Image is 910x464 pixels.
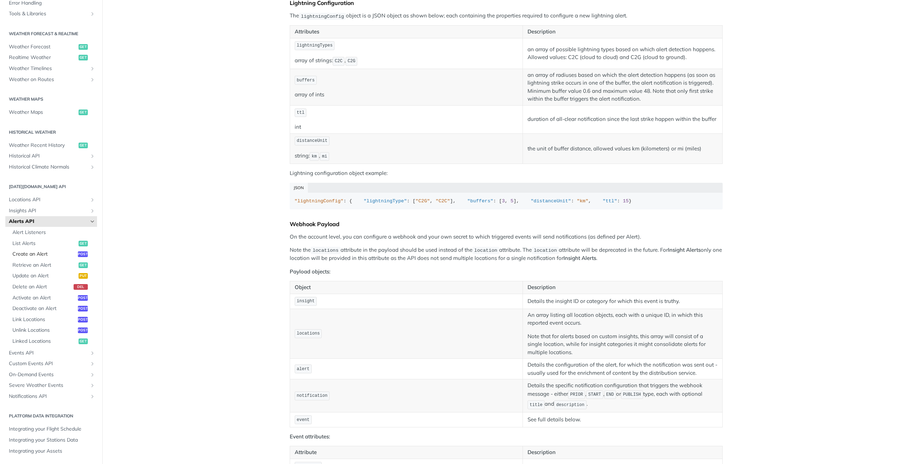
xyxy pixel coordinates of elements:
[9,249,97,260] a: Create an Alertpost
[5,424,97,434] a: Integrating your Flight Schedule
[297,78,315,83] span: buffers
[79,241,88,246] span: get
[290,220,723,228] div: Webhook Payload
[12,229,95,236] span: Alert Listeners
[5,162,97,172] a: Historical Climate NormalsShow subpages for Historical Climate Normals
[79,44,88,50] span: get
[290,433,330,440] strong: Event attributes:
[12,272,77,279] span: Update an Alert
[528,416,718,424] p: See full details below.
[668,246,701,253] strong: Insight Alerts
[9,393,88,400] span: Notifications API
[9,10,88,17] span: Tools & Libraries
[9,303,97,314] a: Deactivate an Alertpost
[606,392,614,397] span: END
[290,12,723,20] p: The object is a JSON object as shown below; each containing the properties required to configure ...
[531,198,571,204] span: "distanceUnit"
[290,246,723,262] p: Note the attribute in the payload should be used instead of the attribute. The attribute will be ...
[335,59,343,64] span: C2C
[78,251,88,257] span: post
[9,218,88,225] span: Alerts API
[9,164,88,171] span: Historical Climate Normals
[9,437,95,444] span: Integrating your Stations Data
[297,331,320,336] span: locations
[5,140,97,151] a: Weather Recent Historyget
[297,43,333,48] span: lightningTypes
[312,154,317,159] span: km
[5,380,97,391] a: Severe Weather EventsShow subpages for Severe Weather Events
[9,350,88,357] span: Events API
[5,42,97,52] a: Weather Forecastget
[297,393,327,398] span: notification
[295,198,718,205] div: : { : [ , ], : [ , ], : , : }
[79,262,88,268] span: get
[9,227,97,238] a: Alert Listeners
[436,198,450,204] span: "C2C"
[312,248,338,253] span: locations
[5,107,97,118] a: Weather Mapsget
[90,208,95,214] button: Show subpages for Insights API
[528,283,718,292] p: Description
[79,143,88,148] span: get
[9,271,97,281] a: Update an Alertput
[297,110,305,115] span: ttl
[295,28,518,36] p: Attributes
[5,435,97,446] a: Integrating your Stations Data
[78,306,88,311] span: post
[90,77,95,82] button: Show subpages for Weather on Routes
[9,360,88,367] span: Custom Events API
[12,305,76,312] span: Deactivate an Alert
[295,448,518,457] p: Attribute
[78,327,88,333] span: post
[570,392,583,397] span: PRIOR
[5,129,97,135] h2: Historical Weather
[322,154,327,159] span: mi
[5,31,97,37] h2: Weather Forecast & realtime
[528,311,718,327] p: An array listing all location objects, each with a unique ID, in which this reported event occurs.
[90,372,95,378] button: Show subpages for On-Demand Events
[5,183,97,190] h2: [DATE][DOMAIN_NAME] API
[5,358,97,369] a: Custom Events APIShow subpages for Custom Events API
[9,382,88,389] span: Severe Weather Events
[9,314,97,325] a: Link Locationspost
[79,110,88,115] span: get
[9,196,88,203] span: Locations API
[364,198,407,204] span: "lightningType"
[90,350,95,356] button: Show subpages for Events API
[623,392,641,397] span: PUBLISH
[510,198,513,204] span: 5
[5,369,97,380] a: On-Demand EventsShow subpages for On-Demand Events
[90,197,95,203] button: Show subpages for Locations API
[12,294,76,302] span: Activate an Alert
[9,325,97,336] a: Unlink Locationspost
[9,238,97,249] a: List Alertsget
[295,151,518,162] p: string: ,
[12,240,77,247] span: List Alerts
[5,52,97,63] a: Realtime Weatherget
[90,383,95,388] button: Show subpages for Severe Weather Events
[295,123,518,131] p: int
[12,283,72,290] span: Delete an Alert
[78,295,88,301] span: post
[290,169,723,177] p: Lightning configuration object example:
[5,446,97,457] a: Integrating your Assets
[528,71,718,103] p: an array of radiuses based on which the alert detection happens (as soon as lightning strike occu...
[528,361,718,377] p: Details the configuration of the alert, for which the notification was sent out - usually used fo...
[5,391,97,402] a: Notifications APIShow subpages for Notifications API
[79,338,88,344] span: get
[295,91,518,99] p: array of ints
[295,283,518,292] p: Object
[90,164,95,170] button: Show subpages for Historical Climate Normals
[623,198,628,204] span: 15
[9,54,77,61] span: Realtime Weather
[528,115,718,123] p: duration of all-clear notification since the last strike happen within the buffer
[297,138,327,143] span: distanceUnit
[290,233,723,241] p: On the account level, you can configure a webhook and your own secret to which triggered events w...
[5,151,97,161] a: Historical APIShow subpages for Historical API
[528,297,718,305] p: Details the insight ID or category for which this event is truthy.
[90,11,95,17] button: Show subpages for Tools & Libraries
[502,198,505,204] span: 3
[78,317,88,322] span: post
[79,273,88,279] span: put
[534,248,557,253] span: location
